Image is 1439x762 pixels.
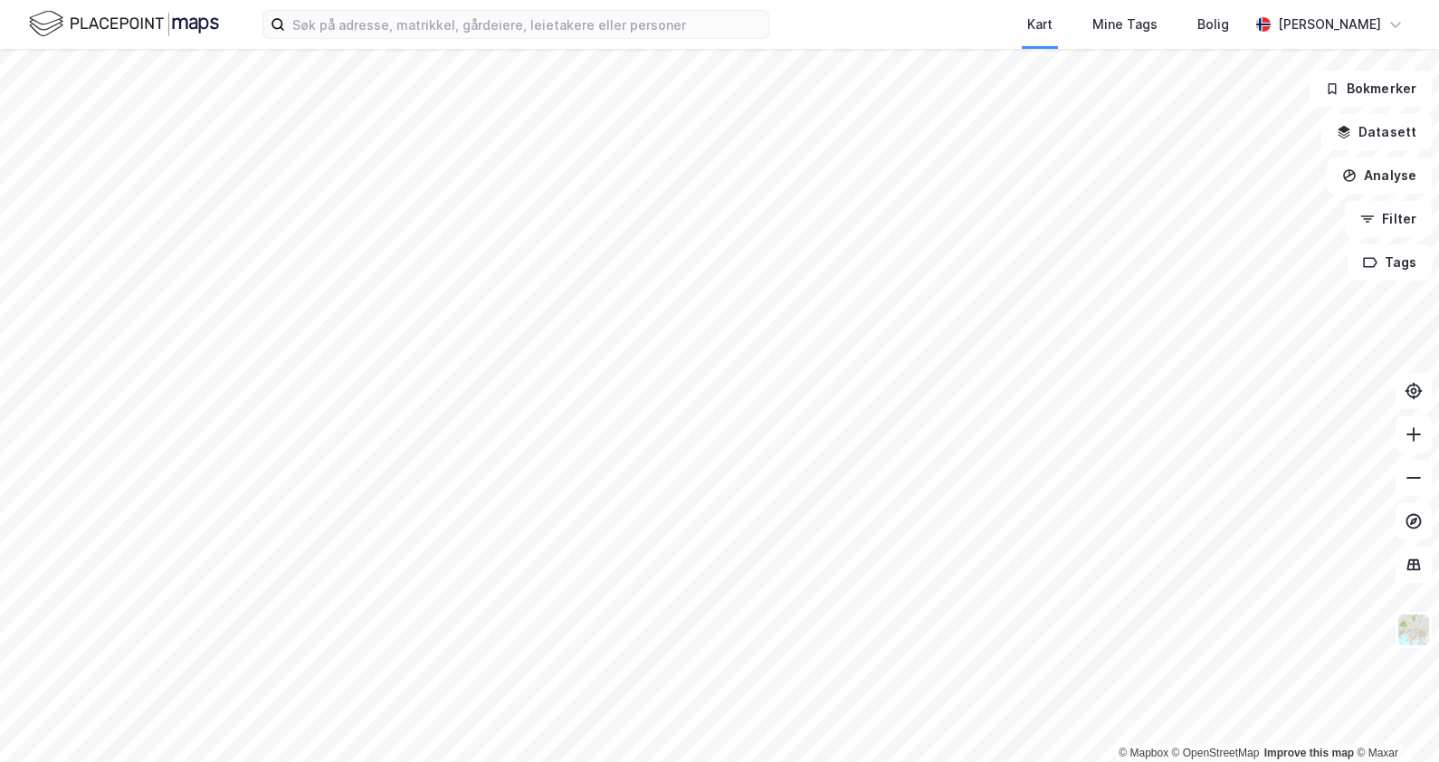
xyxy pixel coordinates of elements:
[285,11,768,38] input: Søk på adresse, matrikkel, gårdeiere, leietakere eller personer
[1172,747,1260,759] a: OpenStreetMap
[1197,14,1229,35] div: Bolig
[1264,747,1354,759] a: Improve this map
[1278,14,1381,35] div: [PERSON_NAME]
[1119,747,1168,759] a: Mapbox
[1310,71,1432,107] button: Bokmerker
[1345,201,1432,237] button: Filter
[29,8,219,40] img: logo.f888ab2527a4732fd821a326f86c7f29.svg
[1396,613,1431,647] img: Z
[1348,675,1439,762] div: Kontrollprogram for chat
[1321,114,1432,150] button: Datasett
[1327,157,1432,194] button: Analyse
[1348,244,1432,281] button: Tags
[1027,14,1053,35] div: Kart
[1092,14,1158,35] div: Mine Tags
[1348,675,1439,762] iframe: Chat Widget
